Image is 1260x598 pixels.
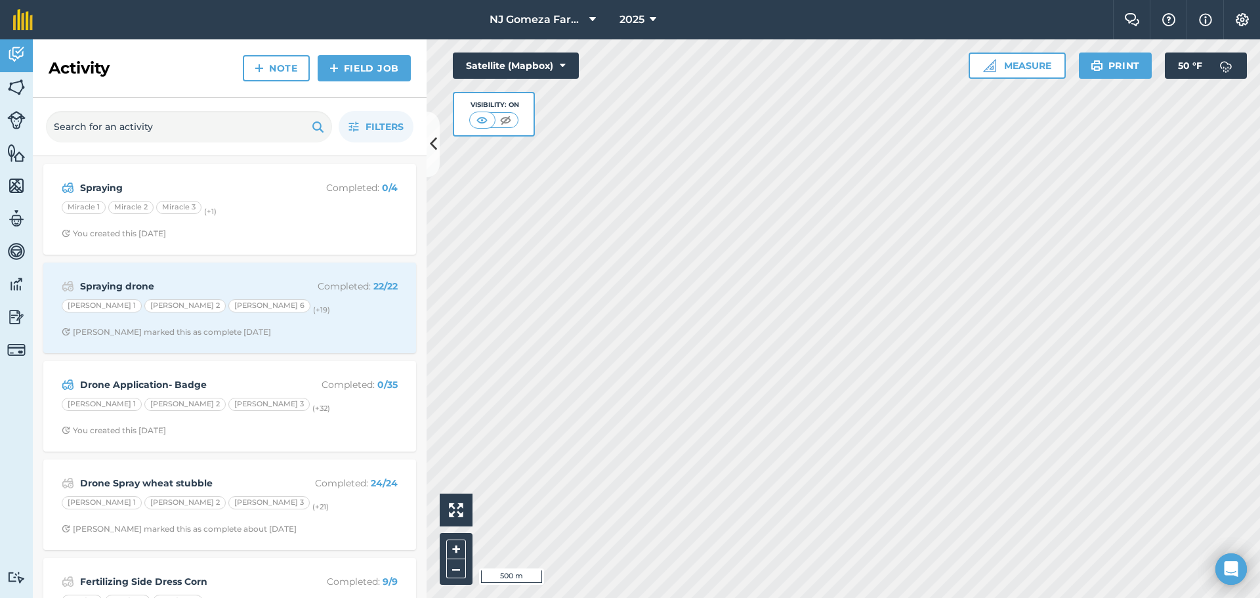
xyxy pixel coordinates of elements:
img: svg+xml;base64,PD94bWwgdmVyc2lvbj0iMS4wIiBlbmNvZGluZz0idXRmLTgiPz4KPCEtLSBHZW5lcmF0b3I6IEFkb2JlIE... [7,45,26,64]
img: svg+xml;base64,PD94bWwgdmVyc2lvbj0iMS4wIiBlbmNvZGluZz0idXRmLTgiPz4KPCEtLSBHZW5lcmF0b3I6IEFkb2JlIE... [62,180,74,196]
img: Ruler icon [983,59,996,72]
div: [PERSON_NAME] 1 [62,299,142,312]
a: Spraying droneCompleted: 22/22[PERSON_NAME] 1[PERSON_NAME] 2[PERSON_NAME] 6(+19)Clock with arrow ... [51,270,408,345]
img: svg+xml;base64,PD94bWwgdmVyc2lvbj0iMS4wIiBlbmNvZGluZz0idXRmLTgiPz4KPCEtLSBHZW5lcmF0b3I6IEFkb2JlIE... [7,341,26,359]
div: Visibility: On [469,100,519,110]
img: svg+xml;base64,PD94bWwgdmVyc2lvbj0iMS4wIiBlbmNvZGluZz0idXRmLTgiPz4KPCEtLSBHZW5lcmF0b3I6IEFkb2JlIE... [62,475,74,491]
div: Miracle 3 [156,201,201,214]
img: svg+xml;base64,PHN2ZyB4bWxucz0iaHR0cDovL3d3dy53My5vcmcvMjAwMC9zdmciIHdpZHRoPSI1MCIgaGVpZ2h0PSI0MC... [474,114,490,127]
button: Satellite (Mapbox) [453,53,579,79]
span: 2025 [619,12,644,28]
img: svg+xml;base64,PD94bWwgdmVyc2lvbj0iMS4wIiBlbmNvZGluZz0idXRmLTgiPz4KPCEtLSBHZW5lcmF0b3I6IEFkb2JlIE... [62,278,74,294]
img: svg+xml;base64,PD94bWwgdmVyc2lvbj0iMS4wIiBlbmNvZGluZz0idXRmLTgiPz4KPCEtLSBHZW5lcmF0b3I6IEFkb2JlIE... [62,377,74,393]
div: [PERSON_NAME] 1 [62,496,142,509]
img: svg+xml;base64,PHN2ZyB4bWxucz0iaHR0cDovL3d3dy53My5vcmcvMjAwMC9zdmciIHdpZHRoPSI1NiIgaGVpZ2h0PSI2MC... [7,176,26,196]
strong: 24 / 24 [371,477,398,489]
span: NJ Gomeza Farms [490,12,584,28]
img: svg+xml;base64,PHN2ZyB4bWxucz0iaHR0cDovL3d3dy53My5vcmcvMjAwMC9zdmciIHdpZHRoPSIxOSIgaGVpZ2h0PSIyNC... [1091,58,1103,74]
img: Clock with arrow pointing clockwise [62,328,70,336]
p: Completed : [293,574,398,589]
img: svg+xml;base64,PHN2ZyB4bWxucz0iaHR0cDovL3d3dy53My5vcmcvMjAwMC9zdmciIHdpZHRoPSI1NiIgaGVpZ2h0PSI2MC... [7,77,26,97]
img: svg+xml;base64,PD94bWwgdmVyc2lvbj0iMS4wIiBlbmNvZGluZz0idXRmLTgiPz4KPCEtLSBHZW5lcmF0b3I6IEFkb2JlIE... [7,209,26,228]
div: [PERSON_NAME] 6 [228,299,310,312]
span: Filters [366,119,404,134]
img: A cog icon [1234,13,1250,26]
button: 50 °F [1165,53,1247,79]
button: Filters [339,111,413,142]
div: Open Intercom Messenger [1215,553,1247,585]
small: (+ 21 ) [312,502,329,511]
h2: Activity [49,58,110,79]
a: Drone Application- BadgeCompleted: 0/35[PERSON_NAME] 1[PERSON_NAME] 2[PERSON_NAME] 3(+32)Clock wi... [51,369,408,444]
div: [PERSON_NAME] marked this as complete about [DATE] [62,524,297,534]
a: Note [243,55,310,81]
div: [PERSON_NAME] 2 [144,398,226,411]
div: [PERSON_NAME] 1 [62,398,142,411]
div: [PERSON_NAME] 2 [144,299,226,312]
img: fieldmargin Logo [13,9,33,30]
strong: Drone Spray wheat stubble [80,476,288,490]
img: Two speech bubbles overlapping with the left bubble in the forefront [1124,13,1140,26]
small: (+ 32 ) [312,404,330,413]
img: svg+xml;base64,PD94bWwgdmVyc2lvbj0iMS4wIiBlbmNvZGluZz0idXRmLTgiPz4KPCEtLSBHZW5lcmF0b3I6IEFkb2JlIE... [7,307,26,327]
strong: Spraying [80,181,288,195]
div: You created this [DATE] [62,228,166,239]
img: svg+xml;base64,PHN2ZyB4bWxucz0iaHR0cDovL3d3dy53My5vcmcvMjAwMC9zdmciIHdpZHRoPSI1MCIgaGVpZ2h0PSI0MC... [497,114,514,127]
img: svg+xml;base64,PD94bWwgdmVyc2lvbj0iMS4wIiBlbmNvZGluZz0idXRmLTgiPz4KPCEtLSBHZW5lcmF0b3I6IEFkb2JlIE... [7,571,26,584]
p: Completed : [293,377,398,392]
div: [PERSON_NAME] 3 [228,398,310,411]
a: SprayingCompleted: 0/4Miracle 1Miracle 2Miracle 3(+1)Clock with arrow pointing clockwiseYou creat... [51,172,408,247]
strong: 0 / 4 [382,182,398,194]
strong: Drone Application- Badge [80,377,288,392]
div: Miracle 1 [62,201,106,214]
button: – [446,559,466,578]
img: svg+xml;base64,PHN2ZyB4bWxucz0iaHR0cDovL3d3dy53My5vcmcvMjAwMC9zdmciIHdpZHRoPSIxNCIgaGVpZ2h0PSIyNC... [329,60,339,76]
strong: Spraying drone [80,279,288,293]
div: Miracle 2 [108,201,154,214]
p: Completed : [293,476,398,490]
p: Completed : [293,181,398,195]
div: [PERSON_NAME] marked this as complete [DATE] [62,327,271,337]
strong: Fertilizing Side Dress Corn [80,574,288,589]
strong: 22 / 22 [373,280,398,292]
small: (+ 19 ) [313,305,330,314]
a: Field Job [318,55,411,81]
img: svg+xml;base64,PHN2ZyB4bWxucz0iaHR0cDovL3d3dy53My5vcmcvMjAwMC9zdmciIHdpZHRoPSIxNyIgaGVpZ2h0PSIxNy... [1199,12,1212,28]
img: svg+xml;base64,PD94bWwgdmVyc2lvbj0iMS4wIiBlbmNvZGluZz0idXRmLTgiPz4KPCEtLSBHZW5lcmF0b3I6IEFkb2JlIE... [7,111,26,129]
a: Drone Spray wheat stubbleCompleted: 24/24[PERSON_NAME] 1[PERSON_NAME] 2[PERSON_NAME] 3(+21)Clock ... [51,467,408,542]
strong: 9 / 9 [383,576,398,587]
img: A question mark icon [1161,13,1177,26]
span: 50 ° F [1178,53,1202,79]
button: + [446,540,466,559]
small: (+ 1 ) [204,207,217,216]
img: svg+xml;base64,PD94bWwgdmVyc2lvbj0iMS4wIiBlbmNvZGluZz0idXRmLTgiPz4KPCEtLSBHZW5lcmF0b3I6IEFkb2JlIE... [7,274,26,294]
input: Search for an activity [46,111,332,142]
img: Clock with arrow pointing clockwise [62,524,70,533]
img: svg+xml;base64,PD94bWwgdmVyc2lvbj0iMS4wIiBlbmNvZGluZz0idXRmLTgiPz4KPCEtLSBHZW5lcmF0b3I6IEFkb2JlIE... [62,574,74,589]
button: Measure [969,53,1066,79]
p: Completed : [293,279,398,293]
button: Print [1079,53,1152,79]
img: Four arrows, one pointing top left, one top right, one bottom right and the last bottom left [449,503,463,517]
div: You created this [DATE] [62,425,166,436]
img: svg+xml;base64,PHN2ZyB4bWxucz0iaHR0cDovL3d3dy53My5vcmcvMjAwMC9zdmciIHdpZHRoPSI1NiIgaGVpZ2h0PSI2MC... [7,143,26,163]
div: [PERSON_NAME] 3 [228,496,310,509]
img: Clock with arrow pointing clockwise [62,229,70,238]
img: svg+xml;base64,PHN2ZyB4bWxucz0iaHR0cDovL3d3dy53My5vcmcvMjAwMC9zdmciIHdpZHRoPSIxOSIgaGVpZ2h0PSIyNC... [312,119,324,135]
img: Clock with arrow pointing clockwise [62,426,70,435]
img: svg+xml;base64,PD94bWwgdmVyc2lvbj0iMS4wIiBlbmNvZGluZz0idXRmLTgiPz4KPCEtLSBHZW5lcmF0b3I6IEFkb2JlIE... [7,242,26,261]
div: [PERSON_NAME] 2 [144,496,226,509]
strong: 0 / 35 [377,379,398,391]
img: svg+xml;base64,PD94bWwgdmVyc2lvbj0iMS4wIiBlbmNvZGluZz0idXRmLTgiPz4KPCEtLSBHZW5lcmF0b3I6IEFkb2JlIE... [1213,53,1239,79]
img: svg+xml;base64,PHN2ZyB4bWxucz0iaHR0cDovL3d3dy53My5vcmcvMjAwMC9zdmciIHdpZHRoPSIxNCIgaGVpZ2h0PSIyNC... [255,60,264,76]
